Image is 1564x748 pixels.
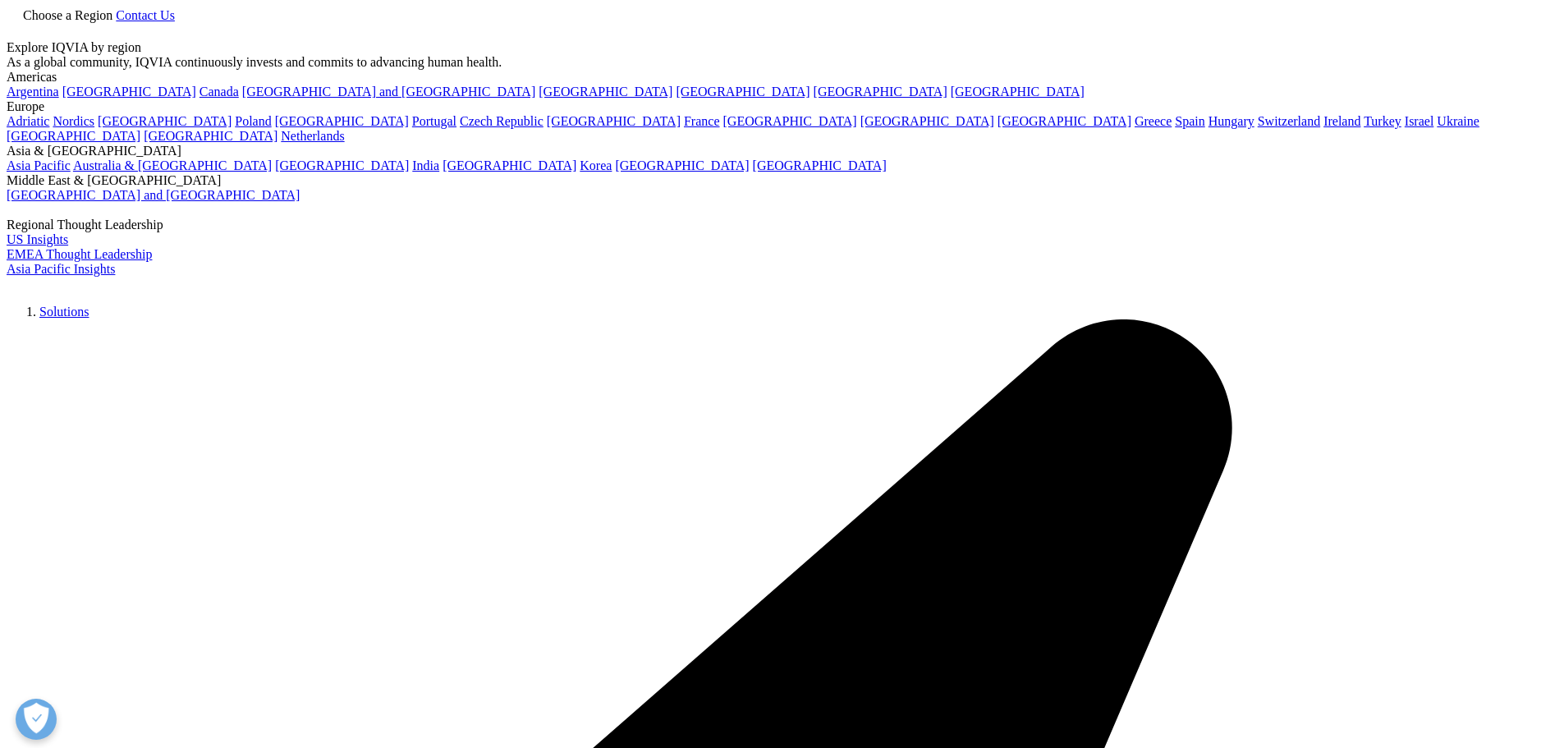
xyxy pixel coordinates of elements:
a: Israel [1405,114,1434,128]
div: Explore IQVIA by region [7,40,1557,55]
a: [GEOGRAPHIC_DATA] [814,85,947,99]
a: Adriatic [7,114,49,128]
div: Regional Thought Leadership [7,218,1557,232]
a: Turkey [1364,114,1401,128]
a: EMEA Thought Leadership [7,247,152,261]
button: Open Preferences [16,699,57,740]
a: India [412,158,439,172]
a: Asia Pacific [7,158,71,172]
a: Hungary [1209,114,1254,128]
a: [GEOGRAPHIC_DATA] [615,158,749,172]
a: France [684,114,720,128]
a: Spain [1175,114,1204,128]
a: [GEOGRAPHIC_DATA] [547,114,681,128]
a: [GEOGRAPHIC_DATA] [98,114,232,128]
a: [GEOGRAPHIC_DATA] and [GEOGRAPHIC_DATA] [242,85,535,99]
a: [GEOGRAPHIC_DATA] [443,158,576,172]
a: Ireland [1323,114,1360,128]
a: US Insights [7,232,68,246]
div: As a global community, IQVIA continuously invests and commits to advancing human health. [7,55,1557,70]
div: Asia & [GEOGRAPHIC_DATA] [7,144,1557,158]
div: Middle East & [GEOGRAPHIC_DATA] [7,173,1557,188]
a: Asia Pacific Insights [7,262,115,276]
a: [GEOGRAPHIC_DATA] [275,158,409,172]
a: Australia & [GEOGRAPHIC_DATA] [73,158,272,172]
a: Nordics [53,114,94,128]
a: Czech Republic [460,114,544,128]
a: Ukraine [1437,114,1479,128]
a: Argentina [7,85,59,99]
span: Choose a Region [23,8,112,22]
a: Switzerland [1258,114,1320,128]
a: [GEOGRAPHIC_DATA] [998,114,1131,128]
a: [GEOGRAPHIC_DATA] [539,85,672,99]
a: [GEOGRAPHIC_DATA] [7,129,140,143]
a: [GEOGRAPHIC_DATA] [62,85,196,99]
a: Poland [235,114,271,128]
a: Canada [200,85,239,99]
a: Solutions [39,305,89,319]
a: Portugal [412,114,456,128]
a: Korea [580,158,612,172]
a: [GEOGRAPHIC_DATA] and [GEOGRAPHIC_DATA] [7,188,300,202]
a: Greece [1135,114,1172,128]
div: Americas [7,70,1557,85]
a: [GEOGRAPHIC_DATA] [860,114,994,128]
a: [GEOGRAPHIC_DATA] [723,114,857,128]
a: Contact Us [116,8,175,22]
div: Europe [7,99,1557,114]
a: Netherlands [281,129,344,143]
a: [GEOGRAPHIC_DATA] [753,158,887,172]
a: [GEOGRAPHIC_DATA] [676,85,810,99]
a: [GEOGRAPHIC_DATA] [951,85,1085,99]
a: [GEOGRAPHIC_DATA] [144,129,277,143]
a: [GEOGRAPHIC_DATA] [275,114,409,128]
